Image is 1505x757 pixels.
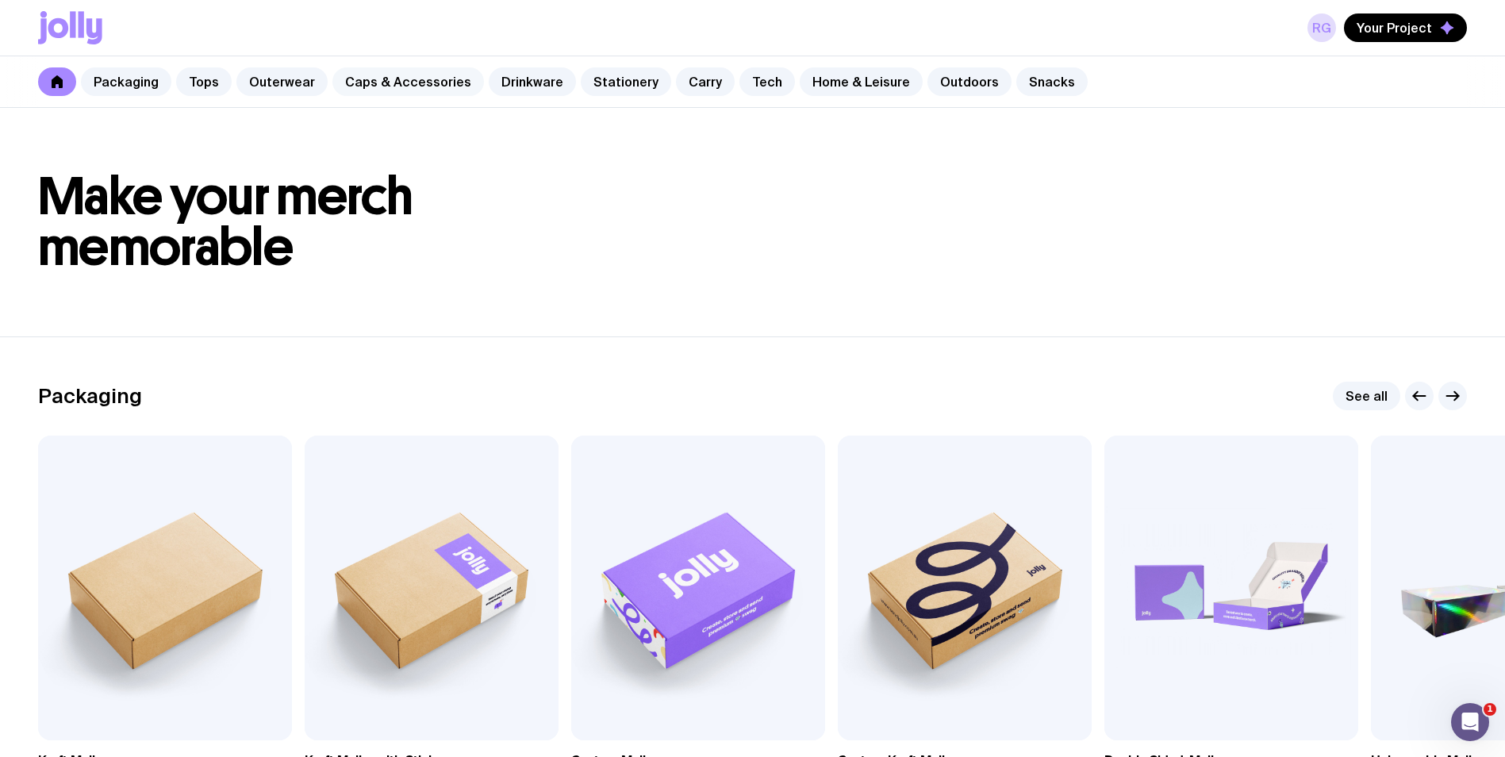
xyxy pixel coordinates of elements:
[1333,382,1400,410] a: See all
[1307,13,1336,42] a: RG
[1016,67,1088,96] a: Snacks
[38,384,142,408] h2: Packaging
[1344,13,1467,42] button: Your Project
[1484,703,1496,716] span: 1
[332,67,484,96] a: Caps & Accessories
[1451,703,1489,741] iframe: Intercom live chat
[176,67,232,96] a: Tops
[81,67,171,96] a: Packaging
[1357,20,1432,36] span: Your Project
[676,67,735,96] a: Carry
[38,165,413,279] span: Make your merch memorable
[489,67,576,96] a: Drinkware
[581,67,671,96] a: Stationery
[800,67,923,96] a: Home & Leisure
[739,67,795,96] a: Tech
[927,67,1012,96] a: Outdoors
[236,67,328,96] a: Outerwear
